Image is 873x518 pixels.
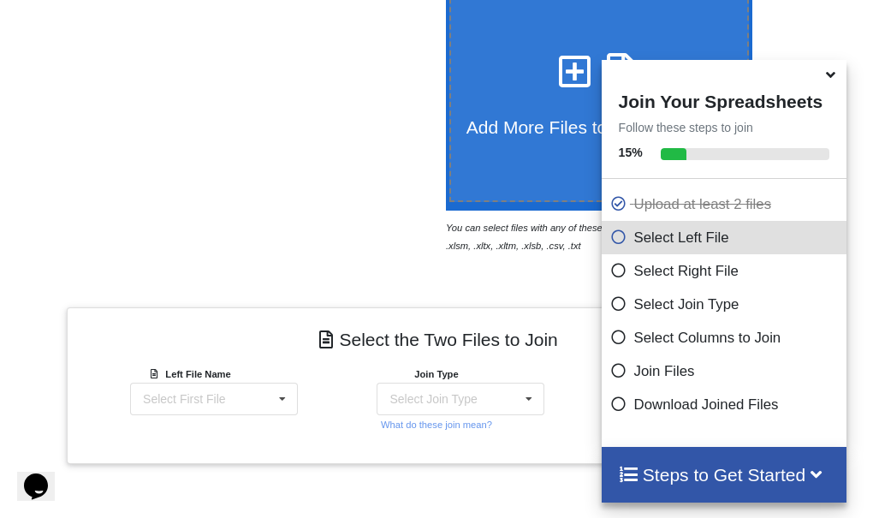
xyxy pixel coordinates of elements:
iframe: chat widget [17,450,72,501]
b: 15 % [619,146,643,159]
i: You can select files with any of these extensions: .xls, .xlt, .xlm, .xlsx, .xlsm, .xltx, .xltm, ... [446,223,738,251]
p: Download Joined Files [610,394,843,415]
div: Select First File [143,393,225,405]
small: What do these join mean? [381,420,492,430]
p: Select Columns to Join [610,327,843,348]
div: Select Join Type [389,393,477,405]
b: Left File Name [165,369,230,379]
b: Join Type [414,369,458,379]
p: Join Files [610,360,843,382]
p: Follow these steps to join [602,119,847,136]
h4: Join Your Spreadsheets [602,86,847,112]
p: Select Left File [610,227,843,248]
h4: Select the Two Files to Join [80,320,794,359]
p: Upload at least 2 files [610,194,843,215]
p: Select Join Type [610,294,843,315]
span: Add More Files to Select For Join [466,117,732,137]
p: Select Right File [610,260,843,282]
h4: Steps to Get Started [619,464,830,485]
